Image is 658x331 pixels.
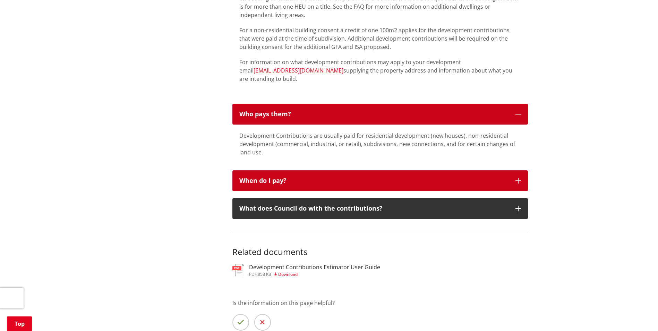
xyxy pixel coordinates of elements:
img: document-pdf.svg [232,264,244,276]
h3: Related documents [232,233,528,257]
button: What does Council do with the contributions? [232,198,528,219]
iframe: Messenger Launcher [626,302,651,327]
p: For information on what development contributions may apply to your development email supplying t... [239,58,521,83]
button: When do I pay? [232,170,528,191]
a: Top [7,316,32,331]
p: Is the information on this page helpful? [232,299,528,307]
div: Who pays them? [239,111,509,118]
div: , [249,272,380,277]
a: Development Contributions Estimator User Guide pdf,858 KB Download [232,264,380,277]
p: For a non-residential building consent a credit of one 100m2 applies for the development contribu... [239,26,521,51]
div: Development Contributions are usually paid for residential development (new houses), non-resident... [239,131,521,156]
div: What does Council do with the contributions? [239,205,509,212]
button: Who pays them? [232,104,528,125]
span: Download [278,271,298,277]
span: 858 KB [258,271,271,277]
span: pdf [249,271,257,277]
div: When do I pay? [239,177,509,184]
a: [EMAIL_ADDRESS][DOMAIN_NAME] [254,67,343,74]
h3: Development Contributions Estimator User Guide [249,264,380,271]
